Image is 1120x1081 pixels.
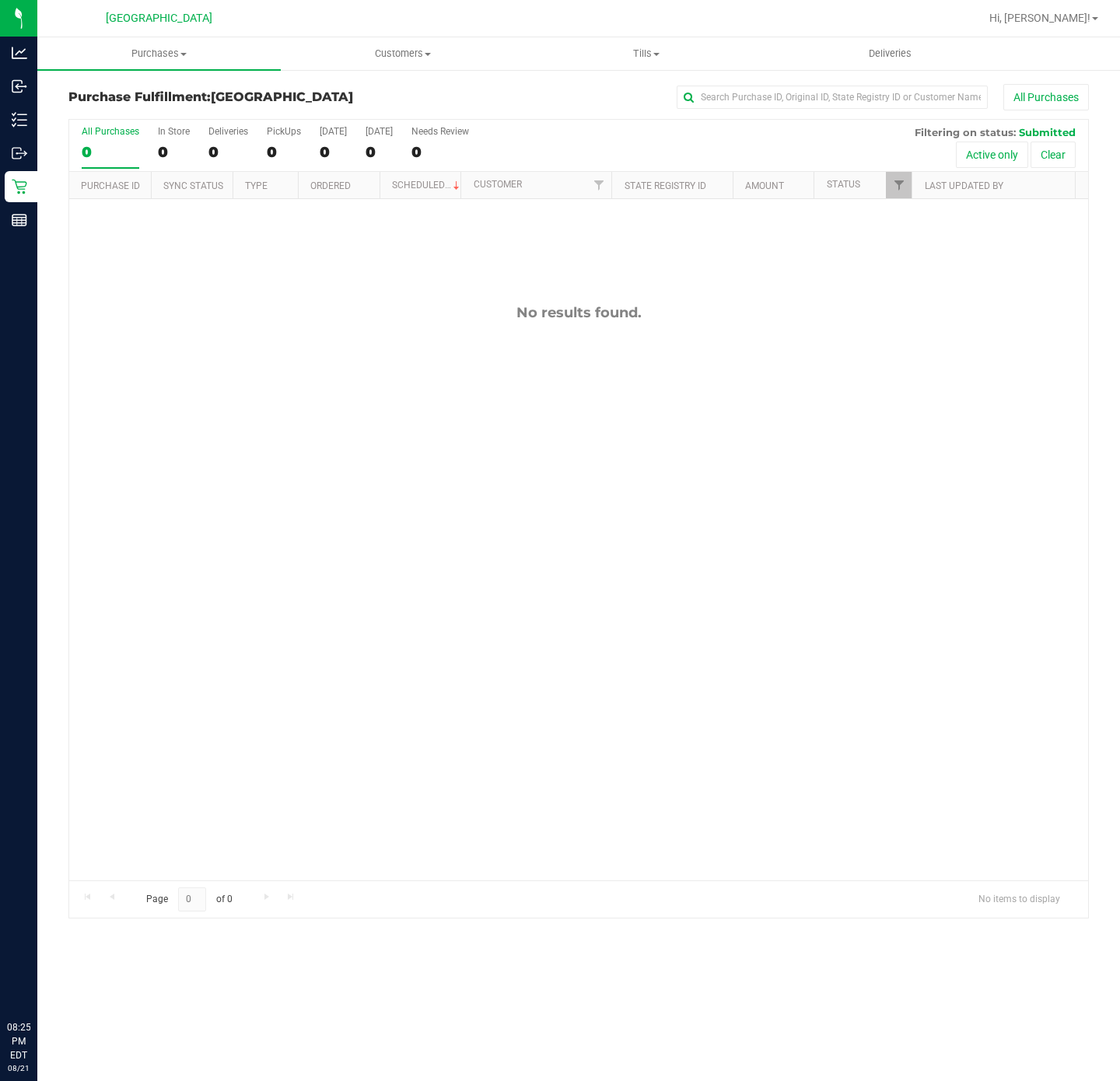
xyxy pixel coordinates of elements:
[158,143,190,161] div: 0
[392,180,463,191] a: Scheduled
[320,143,347,161] div: 0
[245,180,268,191] a: Type
[827,179,860,190] a: Status
[7,1020,30,1062] p: 08:25 PM EDT
[966,887,1073,911] span: No items to display
[366,143,393,161] div: 0
[366,126,393,137] div: [DATE]
[158,126,190,137] div: In Store
[37,47,281,61] span: Purchases
[133,887,245,911] span: Page of 0
[12,212,27,228] inline-svg: Reports
[1003,84,1089,110] button: All Purchases
[81,180,140,191] a: Purchase ID
[82,126,139,137] div: All Purchases
[474,179,522,190] a: Customer
[745,180,784,191] a: Amount
[16,957,62,1003] iframe: Resource center
[848,47,933,61] span: Deliveries
[211,89,353,104] span: [GEOGRAPHIC_DATA]
[7,1062,30,1074] p: 08/21
[1019,126,1076,138] span: Submitted
[68,90,408,104] h3: Purchase Fulfillment:
[163,180,223,191] a: Sync Status
[12,145,27,161] inline-svg: Outbound
[625,180,706,191] a: State Registry ID
[267,143,301,161] div: 0
[768,37,1012,70] a: Deliveries
[915,126,1016,138] span: Filtering on status:
[956,142,1028,168] button: Active only
[586,172,611,198] a: Filter
[69,304,1088,321] div: No results found.
[310,180,351,191] a: Ordered
[411,126,469,137] div: Needs Review
[37,37,281,70] a: Purchases
[82,143,139,161] div: 0
[208,126,248,137] div: Deliveries
[1031,142,1076,168] button: Clear
[525,47,767,61] span: Tills
[106,12,212,25] span: [GEOGRAPHIC_DATA]
[320,126,347,137] div: [DATE]
[267,126,301,137] div: PickUps
[282,47,523,61] span: Customers
[411,143,469,161] div: 0
[524,37,768,70] a: Tills
[281,37,524,70] a: Customers
[886,172,912,198] a: Filter
[989,12,1090,24] span: Hi, [PERSON_NAME]!
[12,45,27,61] inline-svg: Analytics
[12,79,27,94] inline-svg: Inbound
[12,112,27,128] inline-svg: Inventory
[208,143,248,161] div: 0
[677,86,988,109] input: Search Purchase ID, Original ID, State Registry ID or Customer Name...
[12,179,27,194] inline-svg: Retail
[925,180,1003,191] a: Last Updated By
